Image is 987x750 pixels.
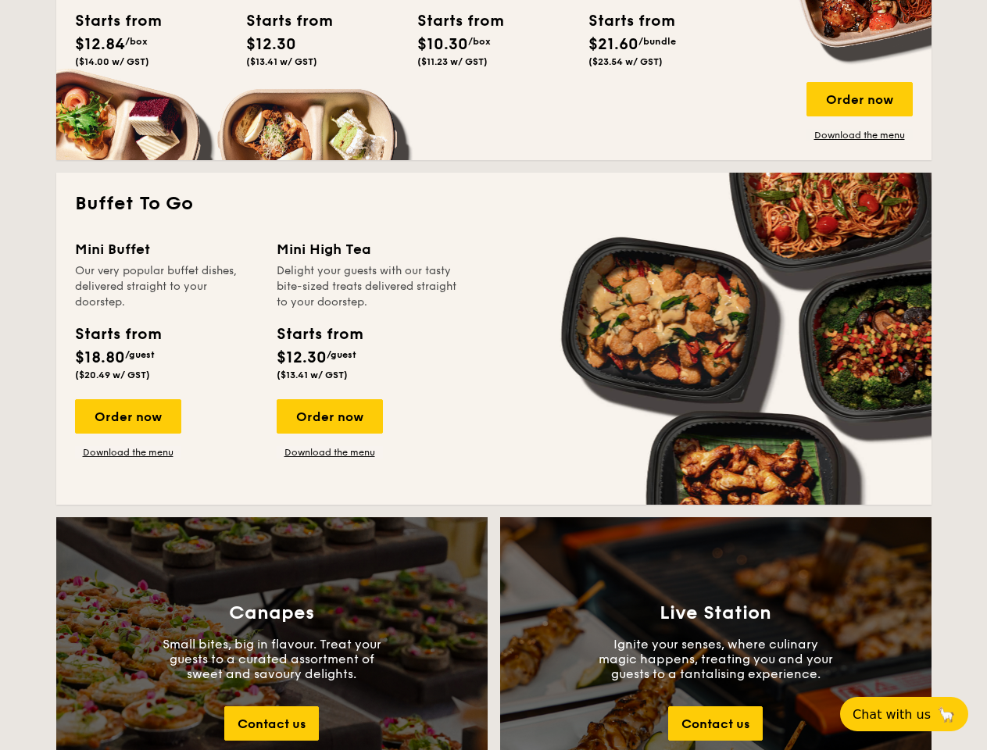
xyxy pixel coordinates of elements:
span: ($13.41 w/ GST) [277,370,348,380]
div: Order now [277,399,383,434]
h3: Canapes [229,602,314,624]
p: Ignite your senses, where culinary magic happens, treating you and your guests to a tantalising e... [599,637,833,681]
span: Chat with us [853,707,931,722]
span: /bundle [638,36,676,47]
h2: Buffet To Go [75,191,913,216]
span: /box [125,36,148,47]
span: ($23.54 w/ GST) [588,56,663,67]
div: Starts from [417,9,488,33]
div: Starts from [588,9,659,33]
span: ($13.41 w/ GST) [246,56,317,67]
div: Order now [75,399,181,434]
span: /box [468,36,491,47]
span: $18.80 [75,348,125,367]
button: Chat with us🦙 [840,697,968,731]
span: $21.60 [588,35,638,54]
div: Order now [806,82,913,116]
div: Mini High Tea [277,238,460,260]
a: Download the menu [806,129,913,141]
div: Starts from [277,323,362,346]
a: Download the menu [277,446,383,459]
h3: Live Station [660,602,771,624]
span: $12.30 [277,348,327,367]
span: $12.84 [75,35,125,54]
a: Download the menu [75,446,181,459]
div: Starts from [75,323,160,346]
span: $12.30 [246,35,296,54]
span: 🦙 [937,705,956,723]
div: Delight your guests with our tasty bite-sized treats delivered straight to your doorstep. [277,263,460,310]
span: /guest [125,349,155,360]
div: Contact us [668,706,763,741]
p: Small bites, big in flavour. Treat your guests to a curated assortment of sweet and savoury delig... [155,637,389,681]
span: ($14.00 w/ GST) [75,56,149,67]
span: ($20.49 w/ GST) [75,370,150,380]
div: Contact us [224,706,319,741]
span: /guest [327,349,356,360]
span: $10.30 [417,35,468,54]
div: Our very popular buffet dishes, delivered straight to your doorstep. [75,263,258,310]
div: Mini Buffet [75,238,258,260]
span: ($11.23 w/ GST) [417,56,488,67]
div: Starts from [75,9,145,33]
div: Starts from [246,9,316,33]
